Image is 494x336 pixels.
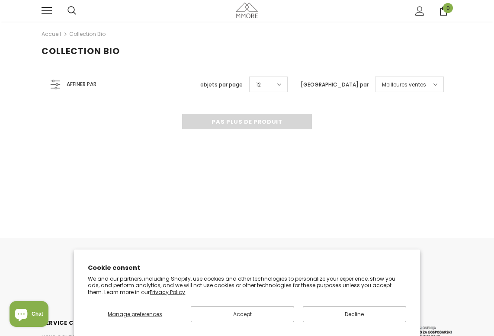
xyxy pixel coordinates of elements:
span: Collection Bio [42,45,120,57]
button: Manage preferences [88,307,182,322]
button: Decline [303,307,406,322]
label: [GEOGRAPHIC_DATA] par [301,80,369,89]
a: Accueil [42,29,61,39]
h2: Cookie consent [88,263,406,272]
span: Affiner par [67,80,96,89]
span: 12 [256,80,261,89]
a: 0 [439,6,448,16]
a: Collection Bio [69,30,106,38]
img: Cas MMORE [236,3,258,18]
span: Meilleures ventes [382,80,426,89]
label: objets par page [200,80,243,89]
span: Manage preferences [108,310,162,318]
inbox-online-store-chat: Shopify online store chat [7,301,51,329]
span: 0 [443,3,453,13]
button: Accept [191,307,294,322]
a: Privacy Policy [150,288,185,296]
p: We and our partners, including Shopify, use cookies and other technologies to personalize your ex... [88,275,406,296]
